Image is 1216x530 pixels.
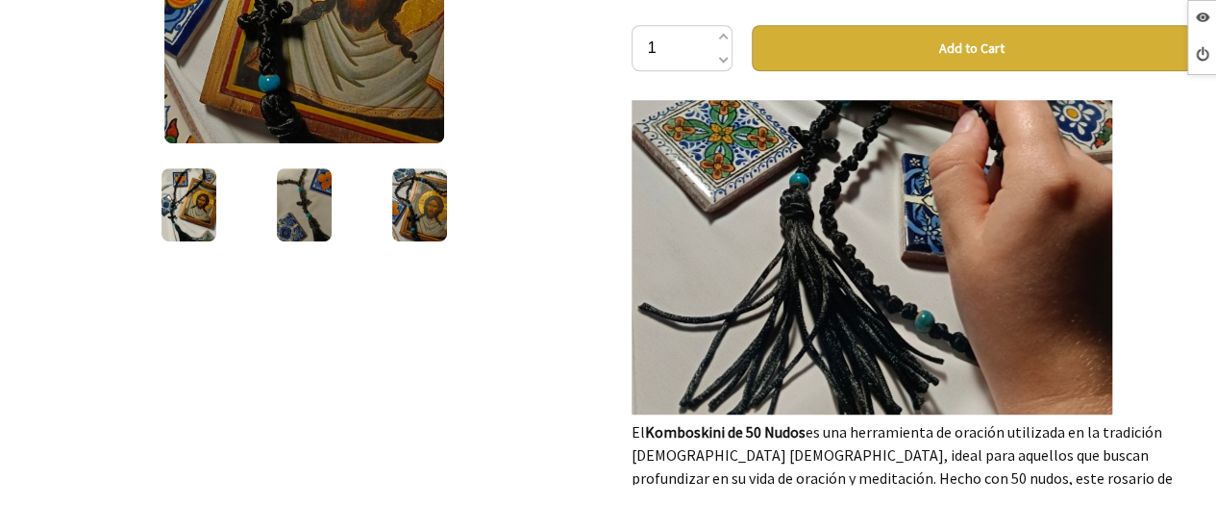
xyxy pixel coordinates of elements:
[392,168,447,241] img: Komboskini de 50 nudos
[161,168,216,241] img: Komboskini de 50 nudos
[645,422,806,442] strong: Komboskini de 50 Nudos
[277,168,332,241] img: Komboskini de 50 nudos
[752,25,1193,71] button: Add to Cart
